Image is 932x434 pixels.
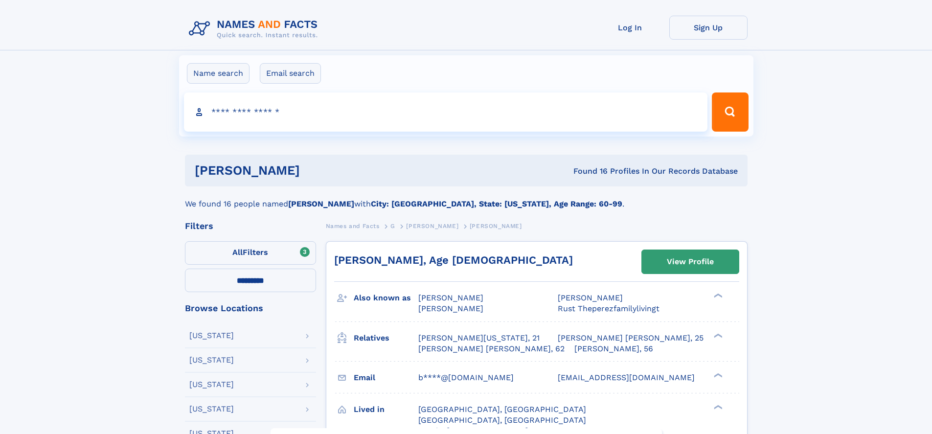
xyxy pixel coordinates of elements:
[418,415,586,425] span: [GEOGRAPHIC_DATA], [GEOGRAPHIC_DATA]
[558,373,695,382] span: [EMAIL_ADDRESS][DOMAIN_NAME]
[260,63,321,84] label: Email search
[418,343,565,354] a: [PERSON_NAME] [PERSON_NAME], 62
[642,250,739,274] a: View Profile
[418,304,483,313] span: [PERSON_NAME]
[334,254,573,266] a: [PERSON_NAME], Age [DEMOGRAPHIC_DATA]
[711,332,723,339] div: ❯
[189,381,234,388] div: [US_STATE]
[185,222,316,230] div: Filters
[406,223,458,229] span: [PERSON_NAME]
[669,16,748,40] a: Sign Up
[371,199,622,208] b: City: [GEOGRAPHIC_DATA], State: [US_STATE], Age Range: 60-99
[711,293,723,299] div: ❯
[418,293,483,302] span: [PERSON_NAME]
[189,332,234,340] div: [US_STATE]
[354,290,418,306] h3: Also known as
[185,241,316,265] label: Filters
[354,330,418,346] h3: Relatives
[185,304,316,313] div: Browse Locations
[189,356,234,364] div: [US_STATE]
[558,304,659,313] span: Rust Theperezfamilylivingt
[667,251,714,273] div: View Profile
[189,405,234,413] div: [US_STATE]
[354,401,418,418] h3: Lived in
[558,293,623,302] span: [PERSON_NAME]
[574,343,653,354] a: [PERSON_NAME], 56
[470,223,522,229] span: [PERSON_NAME]
[185,16,326,42] img: Logo Names and Facts
[418,333,540,343] a: [PERSON_NAME][US_STATE], 21
[185,186,748,210] div: We found 16 people named with .
[232,248,243,257] span: All
[711,404,723,410] div: ❯
[354,369,418,386] h3: Email
[591,16,669,40] a: Log In
[288,199,354,208] b: [PERSON_NAME]
[418,405,586,414] span: [GEOGRAPHIC_DATA], [GEOGRAPHIC_DATA]
[406,220,458,232] a: [PERSON_NAME]
[326,220,380,232] a: Names and Facts
[195,164,437,177] h1: [PERSON_NAME]
[711,372,723,378] div: ❯
[390,223,395,229] span: G
[558,333,704,343] a: [PERSON_NAME] [PERSON_NAME], 25
[187,63,250,84] label: Name search
[390,220,395,232] a: G
[184,92,708,132] input: search input
[712,92,748,132] button: Search Button
[436,166,738,177] div: Found 16 Profiles In Our Records Database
